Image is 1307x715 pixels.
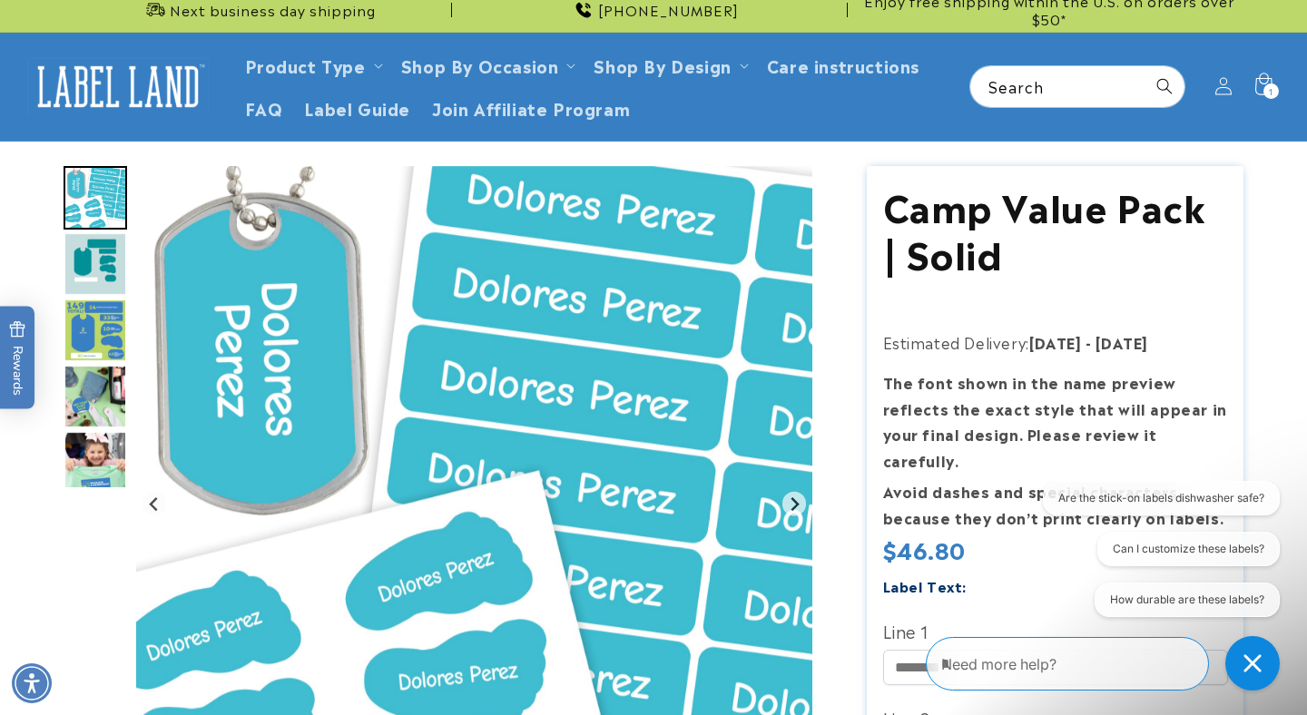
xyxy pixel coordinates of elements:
iframe: Sign Up via Text for Offers [15,570,230,624]
div: Go to slide 1 [64,166,127,230]
span: Join Affiliate Program [432,97,630,118]
a: FAQ [234,86,294,129]
a: Product Type [245,53,366,77]
img: Label Land [27,58,209,114]
img: Camp Value Pack - Label Land [64,299,127,362]
span: Next business day shipping [170,1,376,19]
div: Accessibility Menu [12,663,52,703]
strong: - [1086,331,1092,353]
div: Go to slide 2 [64,232,127,296]
div: Go to slide 3 [64,299,127,362]
label: Label Text: [883,575,968,596]
img: Camp Value Pack - Label Land [64,232,127,296]
a: Shop By Design [594,53,731,77]
span: $46.80 [883,533,967,565]
a: Label Guide [293,86,421,129]
div: Go to slide 5 [64,431,127,495]
label: Line 1 [883,616,1228,645]
strong: The font shown in the name preview reflects the exact style that will appear in your final design... [883,371,1227,471]
button: Next slide [782,492,807,516]
a: Join Affiliate Program [421,86,641,129]
img: Camp Value Pack | Solid - Label Land [64,166,127,230]
summary: Shop By Design [583,44,755,86]
strong: [DATE] [1096,331,1148,353]
summary: Shop By Occasion [390,44,584,86]
img: Camp Value Pack - Label Land [64,431,127,495]
a: Label Land [21,52,216,122]
span: Care instructions [767,54,919,75]
span: FAQ [245,97,283,118]
summary: Product Type [234,44,390,86]
div: Go to slide 4 [64,365,127,428]
span: Shop By Occasion [401,54,559,75]
strong: Avoid dashes and special characters because they don’t print clearly on labels. [883,480,1224,528]
iframe: Gorgias Floating Chat [926,630,1289,697]
h1: Camp Value Pack | Solid [883,181,1228,276]
a: Care instructions [756,44,930,86]
strong: [DATE] [1029,331,1082,353]
span: [PHONE_NUMBER] [598,1,739,19]
iframe: Gorgias live chat conversation starters [1018,481,1289,633]
p: Estimated Delivery: [883,329,1228,356]
span: Label Guide [304,97,410,118]
button: Search [1145,66,1184,106]
img: Camp Value Pack - Label Land [64,365,127,428]
span: Rewards [9,321,26,397]
button: Go to last slide [142,492,167,516]
span: 1 [1269,83,1273,99]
